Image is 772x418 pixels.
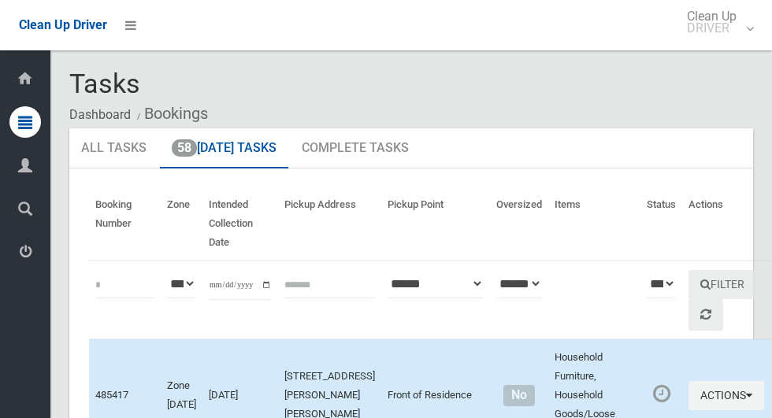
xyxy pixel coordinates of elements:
[679,10,752,34] span: Clean Up
[69,68,140,99] span: Tasks
[490,187,548,261] th: Oversized
[161,187,202,261] th: Zone
[19,13,107,37] a: Clean Up Driver
[503,385,534,406] span: No
[278,187,381,261] th: Pickup Address
[653,383,670,404] i: Booking awaiting collection. Mark as collected or report issues to complete task.
[290,128,421,169] a: Complete Tasks
[160,128,288,169] a: 58[DATE] Tasks
[89,187,161,261] th: Booking Number
[172,139,197,157] span: 58
[640,187,682,261] th: Status
[496,389,542,402] h4: Normal sized
[548,187,640,261] th: Items
[133,99,208,128] li: Bookings
[69,107,131,122] a: Dashboard
[202,187,278,261] th: Intended Collection Date
[682,187,771,261] th: Actions
[69,128,158,169] a: All Tasks
[688,270,756,299] button: Filter
[687,22,737,34] small: DRIVER
[381,187,490,261] th: Pickup Point
[19,17,107,32] span: Clean Up Driver
[688,381,764,410] button: Actions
